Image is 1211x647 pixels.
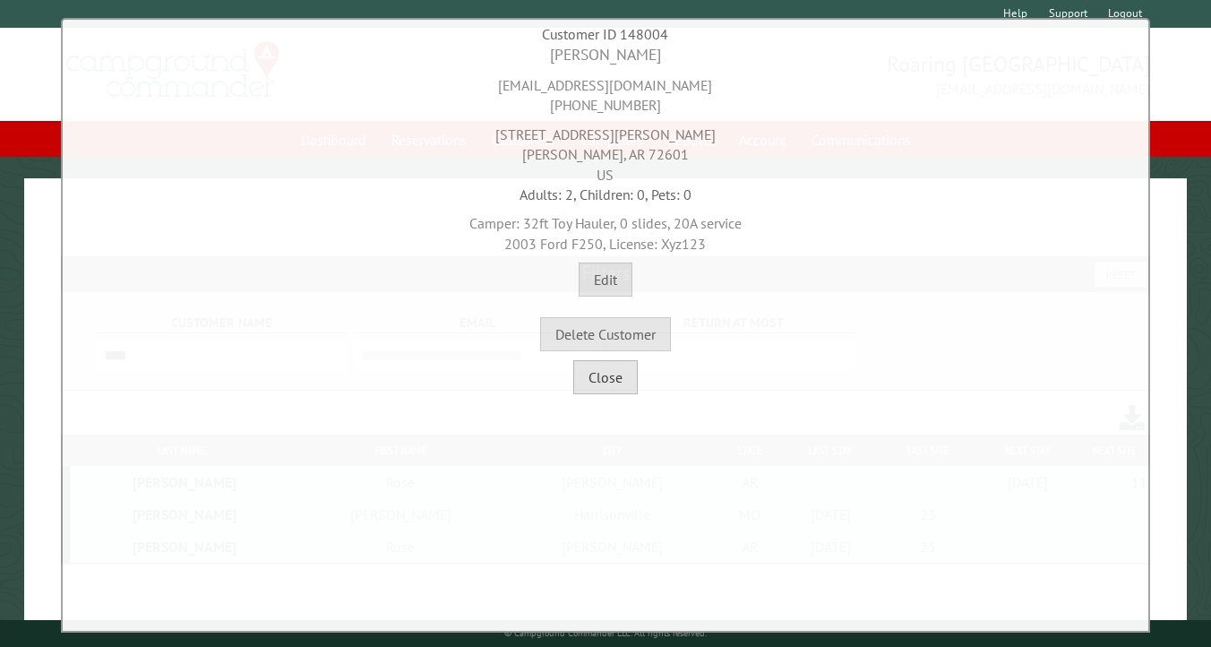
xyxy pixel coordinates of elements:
button: Edit [579,263,632,297]
div: [STREET_ADDRESS][PERSON_NAME] [PERSON_NAME], AR 72601 US [67,116,1145,185]
span: 2003 Ford F250, License: Xyz123 [504,235,706,253]
div: [EMAIL_ADDRESS][DOMAIN_NAME] [PHONE_NUMBER] [67,66,1145,116]
div: [PERSON_NAME] [67,44,1145,66]
div: Customer ID 148004 [67,24,1145,44]
div: Adults: 2, Children: 0, Pets: 0 [67,185,1145,204]
button: Delete Customer [540,317,671,351]
small: © Campground Commander LLC. All rights reserved. [504,627,707,639]
div: Camper: 32ft Toy Hauler, 0 slides, 20A service [67,204,1145,254]
button: Close [573,360,638,394]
